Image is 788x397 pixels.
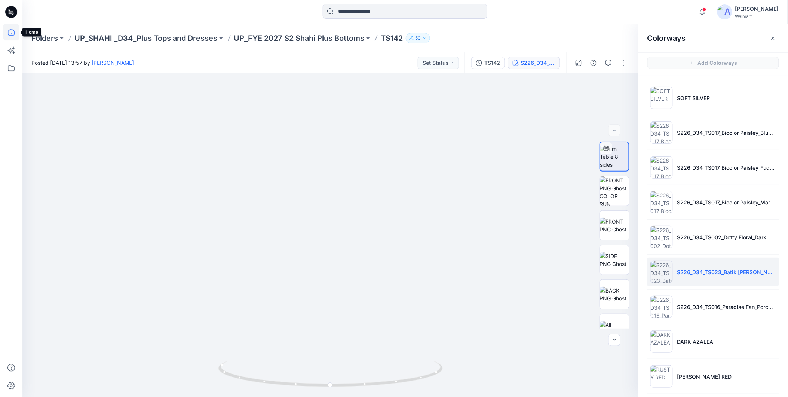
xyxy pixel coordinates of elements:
[677,268,776,276] p: S226_D34_TS023_Batik [PERSON_NAME] Floral_Blue Gusto_21.33cm (1)
[521,59,555,67] div: S226_D34_TS023_Batik [PERSON_NAME] Floral_Blue Gusto_21.33cm (1)
[600,321,629,337] img: All colorways
[650,226,673,248] img: S226_D34_TS002_Dotty Floral_Dark Azalea_21.33cm
[234,33,364,43] a: UP_FYE 2027 S2 Shahi Plus Bottoms
[92,60,134,66] a: [PERSON_NAME]
[677,94,710,102] p: SOFT SILVER
[650,261,673,283] img: S226_D34_TS023_Batik Dotty Floral_Blue Gusto_21.33cm (1)
[647,34,686,43] h2: Colorways
[650,121,673,144] img: S226_D34_TS017_Bicolor Paisley_Blue Gusto_64cm
[677,129,776,137] p: S226_D34_TS017_Bicolor Paisley_Blue Gusto_64cm
[600,252,629,268] img: SIDE PNG Ghost
[677,338,714,346] p: DARK AZALEA
[650,87,673,109] img: SOFT SILVER
[484,59,500,67] div: TS142
[677,373,732,381] p: [PERSON_NAME] RED
[588,57,600,69] button: Details
[471,57,505,69] button: TS142
[406,33,430,43] button: 50
[600,287,629,302] img: BACK PNG Ghost
[735,13,779,19] div: Walmart
[600,176,629,206] img: FRONT PNG Ghost COLOR RUN
[650,296,673,318] img: S226_D34_TS016_Paradise Fan_Porcelain Beige_Dark Navy_16cm
[650,191,673,213] img: S226_D34_TS017_Bicolor Paisley_Maroon Supreme_64cm (2)
[508,57,560,69] button: S226_D34_TS023_Batik [PERSON_NAME] Floral_Blue Gusto_21.33cm (1)
[31,33,58,43] a: Folders
[74,33,217,43] a: UP_SHAHI _D34_Plus Tops and Dresses
[600,145,629,169] img: Turn Table 8 sides
[650,330,673,353] img: DARK AZALEA
[650,365,673,388] img: RUSTY RED
[717,4,732,19] img: avatar
[600,218,629,233] img: FRONT PNG Ghost
[677,303,776,311] p: S226_D34_TS016_Paradise Fan_Porcelain Beige_Dark Navy_16cm
[677,233,776,241] p: S226_D34_TS002_Dotty Floral_Dark Azalea_21.33cm
[677,164,776,172] p: S226_D34_TS017_Bicolor Paisley_Fudge Brownie_Dark Navy_64cm
[31,59,134,67] span: Posted [DATE] 13:57 by
[735,4,779,13] div: [PERSON_NAME]
[381,33,403,43] p: TS142
[650,156,673,179] img: S226_D34_TS017_Bicolor Paisley_Fudge Brownie_Dark Navy_64cm
[677,198,776,206] p: S226_D34_TS017_Bicolor Paisley_Maroon Supreme_64cm (2)
[415,34,421,42] p: 50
